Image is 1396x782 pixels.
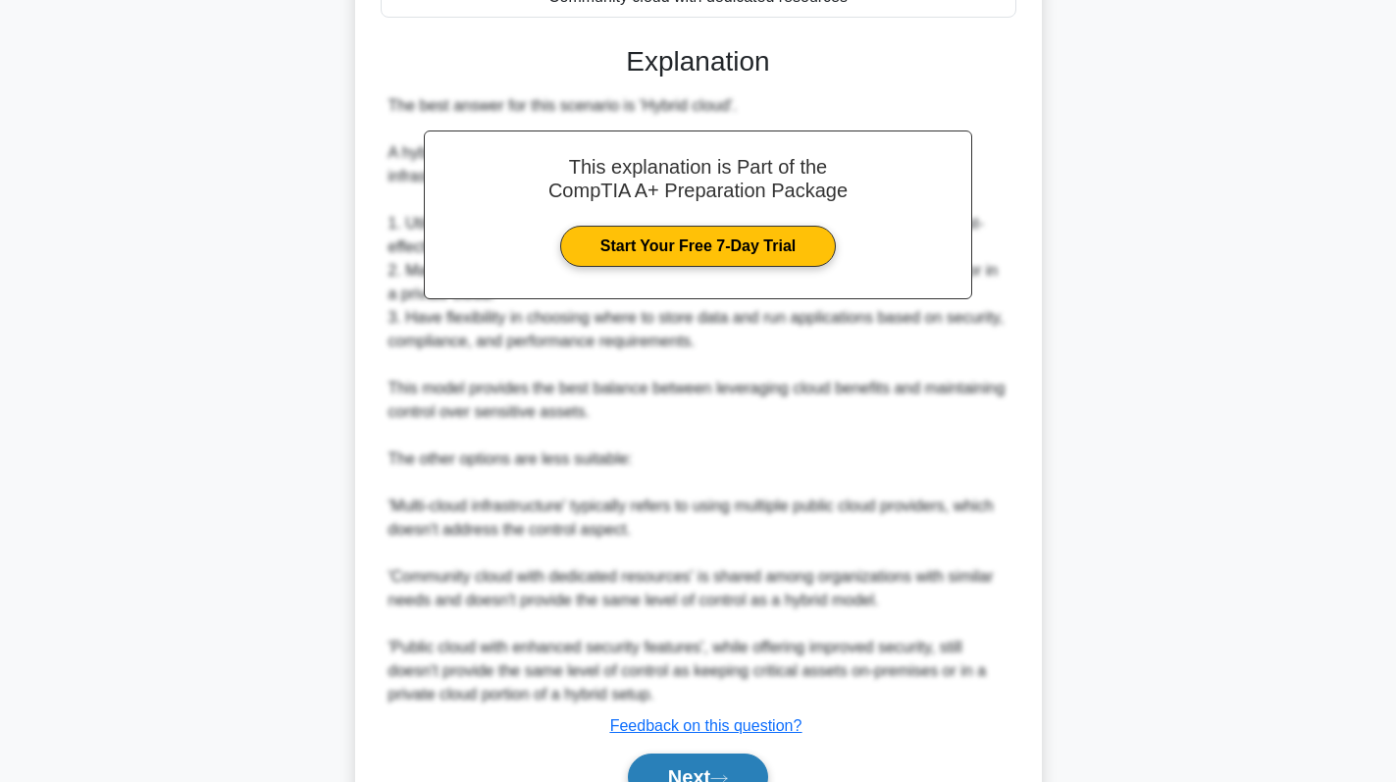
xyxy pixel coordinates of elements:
[388,94,1008,706] div: The best answer for this scenario is 'Hybrid cloud'. A hybrid cloud deployment model combines the...
[610,717,802,734] a: Feedback on this question?
[560,226,836,267] a: Start Your Free 7-Day Trial
[392,45,1005,78] h3: Explanation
